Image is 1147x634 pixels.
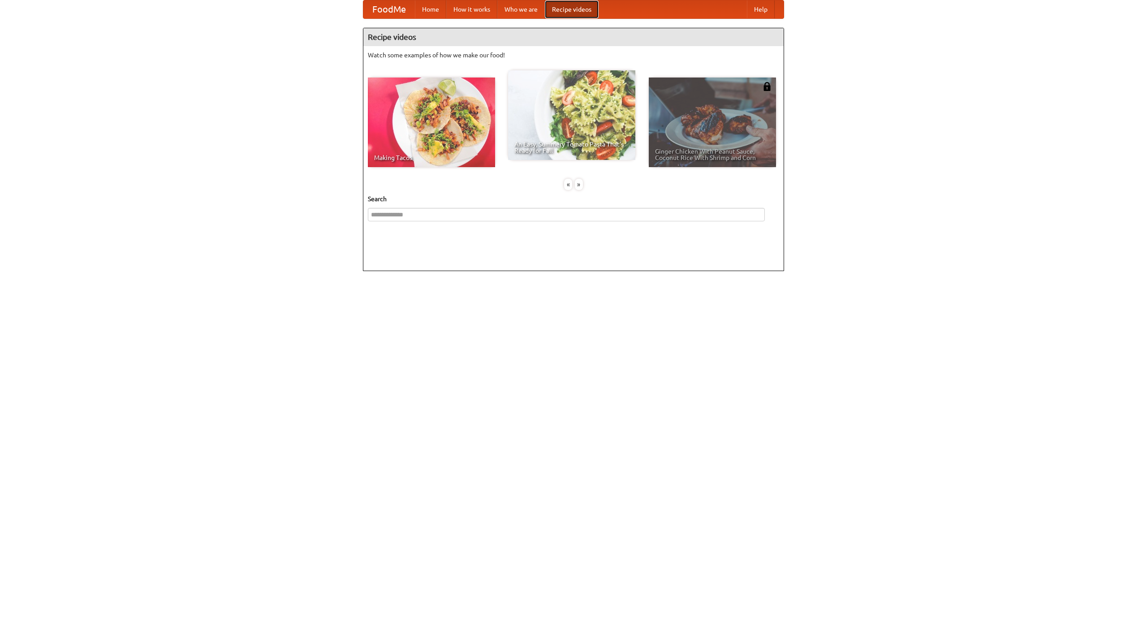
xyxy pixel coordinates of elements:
a: Making Tacos [368,78,495,167]
span: An Easy, Summery Tomato Pasta That's Ready for Fall [514,141,629,154]
a: An Easy, Summery Tomato Pasta That's Ready for Fall [508,70,635,160]
a: Who we are [497,0,545,18]
a: Home [415,0,446,18]
span: Making Tacos [374,155,489,161]
a: How it works [446,0,497,18]
a: Recipe videos [545,0,599,18]
h5: Search [368,194,779,203]
div: « [564,179,572,190]
img: 483408.png [763,82,772,91]
h4: Recipe videos [363,28,784,46]
div: » [575,179,583,190]
a: Help [747,0,775,18]
a: FoodMe [363,0,415,18]
p: Watch some examples of how we make our food! [368,51,779,60]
